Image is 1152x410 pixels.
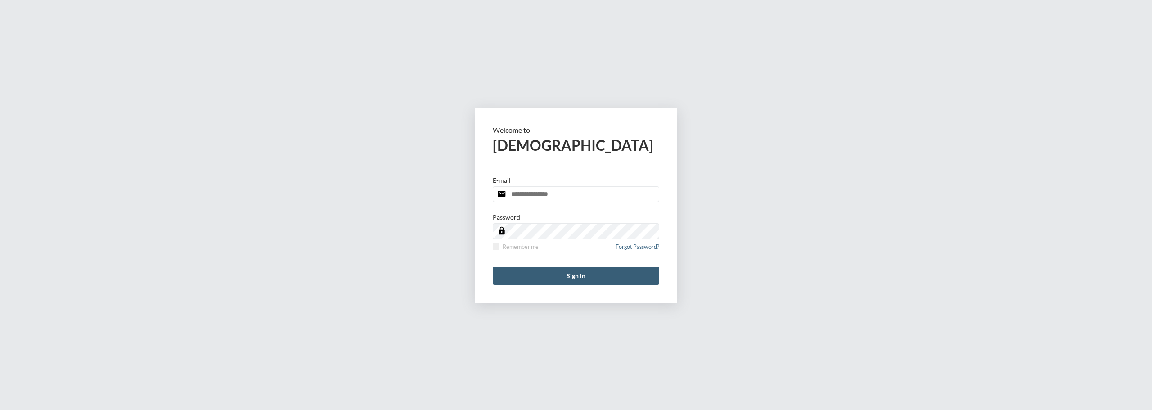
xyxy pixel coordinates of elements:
[493,176,511,184] p: E-mail
[493,243,539,250] label: Remember me
[493,213,520,221] p: Password
[493,126,659,134] p: Welcome to
[493,267,659,285] button: Sign in
[616,243,659,256] a: Forgot Password?
[493,136,659,154] h2: [DEMOGRAPHIC_DATA]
